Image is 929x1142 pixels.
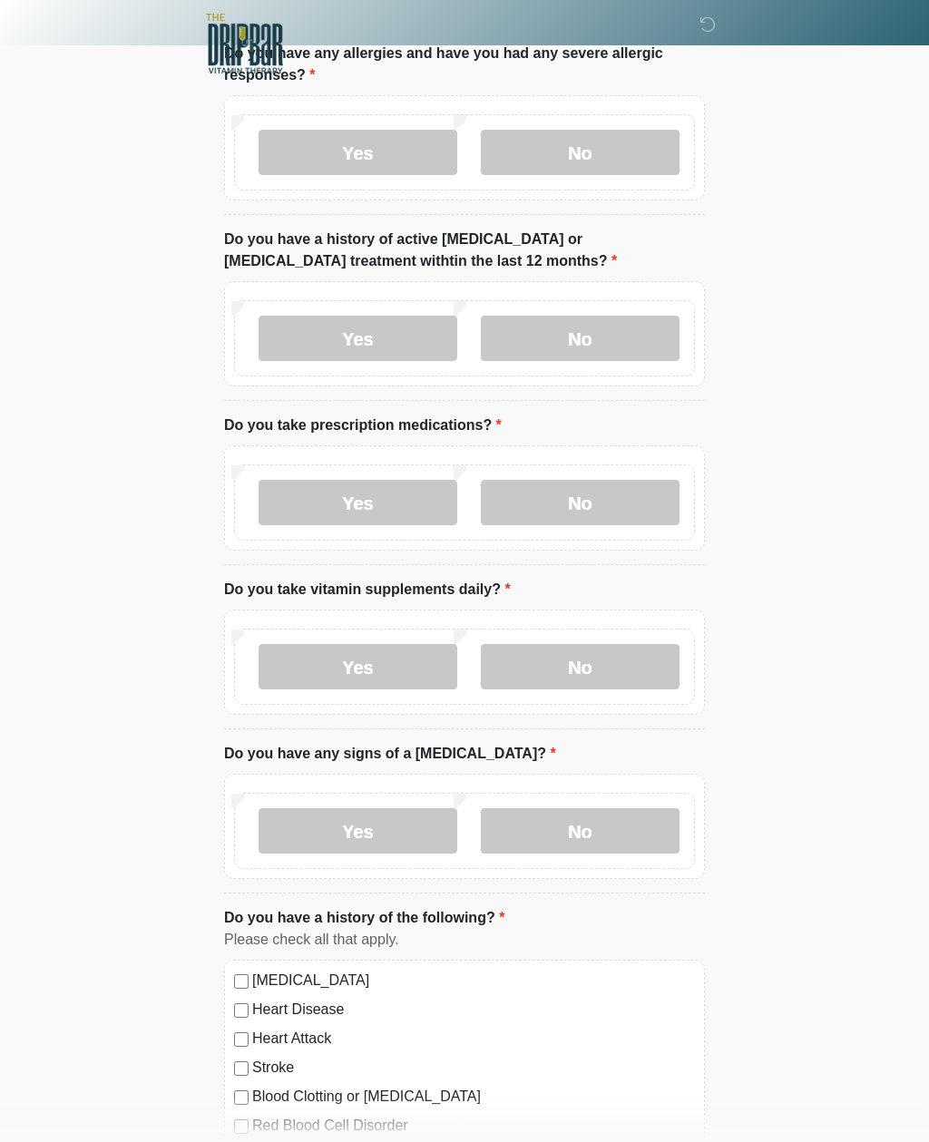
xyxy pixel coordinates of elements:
label: Do you take vitamin supplements daily? [224,579,511,600]
label: Blood Clotting or [MEDICAL_DATA] [252,1086,695,1108]
label: No [481,808,680,854]
label: Red Blood Cell Disorder [252,1115,695,1137]
label: Heart Disease [252,999,695,1020]
label: Yes [259,316,457,361]
input: Red Blood Cell Disorder [234,1119,249,1134]
label: No [481,316,680,361]
label: Heart Attack [252,1028,695,1049]
label: No [481,480,680,525]
label: Yes [259,644,457,689]
label: Do you have a history of active [MEDICAL_DATA] or [MEDICAL_DATA] treatment withtin the last 12 mo... [224,229,705,272]
input: Stroke [234,1061,249,1076]
input: Heart Disease [234,1003,249,1018]
div: Please check all that apply. [224,929,705,951]
input: Blood Clotting or [MEDICAL_DATA] [234,1090,249,1105]
label: No [481,130,680,175]
label: Yes [259,130,457,175]
label: Do you have a history of the following? [224,907,504,929]
img: The DRIPBaR - Alamo Ranch SATX Logo [206,14,283,73]
label: Do you take prescription medications? [224,415,502,436]
label: [MEDICAL_DATA] [252,970,695,991]
label: Yes [259,480,457,525]
label: Stroke [252,1057,695,1079]
label: Do you have any signs of a [MEDICAL_DATA]? [224,743,556,765]
label: Yes [259,808,457,854]
label: No [481,644,680,689]
input: [MEDICAL_DATA] [234,974,249,989]
input: Heart Attack [234,1032,249,1047]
